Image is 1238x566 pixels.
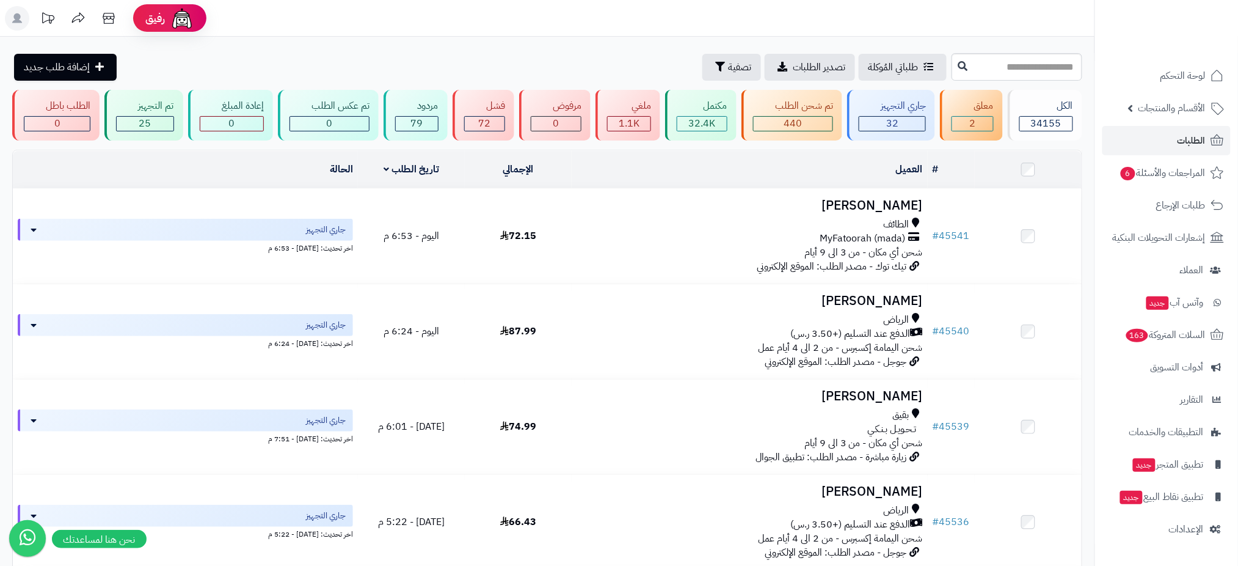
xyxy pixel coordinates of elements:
[893,408,909,422] span: بقيق
[728,60,751,75] span: تصفية
[1169,521,1204,538] span: الإعدادات
[1146,296,1169,310] span: جديد
[663,90,738,141] a: مكتمل 32.4K
[1120,491,1143,504] span: جديد
[200,99,264,113] div: إعادة المبلغ
[765,54,855,81] a: تصدير الطلبات
[500,515,536,529] span: 66.43
[577,485,923,499] h3: [PERSON_NAME]
[10,90,102,141] a: الطلب باطل 0
[1180,262,1204,279] span: العملاء
[608,117,650,131] div: 1121
[378,515,445,529] span: [DATE] - 5:22 م
[228,116,235,131] span: 0
[1031,116,1061,131] span: 34155
[396,117,437,131] div: 79
[970,116,976,131] span: 2
[933,324,970,339] a: #45540
[1102,353,1231,382] a: أدوات التسويق
[952,117,992,131] div: 2
[306,414,346,427] span: جاري التجهيز
[577,294,923,308] h3: [PERSON_NAME]
[24,117,90,131] div: 0
[859,117,925,131] div: 32
[1156,197,1206,214] span: طلبات الإرجاع
[577,389,923,403] h3: [PERSON_NAME]
[1120,164,1206,182] span: المراجعات والأسئلة
[1102,288,1231,317] a: وآتس آبجديد
[1125,326,1206,344] span: السلات المتروكة
[517,90,593,141] a: مرفوض 0
[18,336,353,349] div: اخر تحديث: [DATE] - 6:24 م
[765,545,907,560] span: جوجل - مصدر الطلب: الموقع الإلكتروني
[607,99,651,113] div: ملغي
[1005,90,1085,141] a: الكل34155
[384,162,440,177] a: تاريخ الطلب
[859,54,947,81] a: طلباتي المُوكلة
[395,99,438,113] div: مردود
[952,99,993,113] div: معلق
[306,224,346,236] span: جاري التجهيز
[14,54,117,81] a: إضافة طلب جديد
[116,99,173,113] div: تم التجهيز
[1102,223,1231,252] a: إشعارات التحويلات البنكية
[306,510,346,522] span: جاري التجهيز
[859,99,926,113] div: جاري التجهيز
[868,422,917,436] span: تـحـويـل بـنـكـي
[378,419,445,434] span: [DATE] - 6:01 م
[117,117,173,131] div: 25
[381,90,450,141] a: مردود 79
[1102,417,1231,447] a: التطبيقات والخدمات
[757,259,907,274] span: تيك توك - مصدر الطلب: الموقع الإلكتروني
[1160,67,1206,84] span: لوحة التحكم
[1138,100,1206,117] span: الأقسام والمنتجات
[500,419,536,434] span: 74.99
[32,6,63,34] a: تحديثات المنصة
[1119,488,1204,505] span: تطبيق نقاط البيع
[24,99,90,113] div: الطلب باطل
[170,6,194,31] img: ai-face.png
[384,229,439,243] span: اليوم - 6:53 م
[868,60,919,75] span: طلباتي المُوكلة
[689,116,716,131] span: 32.4K
[410,116,423,131] span: 79
[1102,385,1231,414] a: التقارير
[1102,255,1231,285] a: العملاء
[593,90,663,141] a: ملغي 1.1K
[1102,482,1231,512] a: تطبيق نقاط البيعجديد
[327,116,333,131] span: 0
[1181,391,1204,408] span: التقارير
[18,527,353,540] div: اخر تحديث: [DATE] - 5:22 م
[677,117,726,131] div: 32384
[933,229,970,243] a: #45541
[500,324,536,339] span: 87.99
[102,90,185,141] a: تم التجهيز 25
[503,162,534,177] a: الإجمالي
[275,90,381,141] a: تم عكس الطلب 0
[18,241,353,254] div: اخر تحديث: [DATE] - 6:53 م
[804,436,923,450] span: شحن أي مكان - من 3 الى 9 أيام
[531,117,581,131] div: 0
[145,11,165,26] span: رفيق
[739,90,845,141] a: تم شحن الطلب 440
[896,162,923,177] a: العميل
[765,355,907,369] span: جوجل - مصدر الطلب: الموقع الإلكتروني
[289,99,370,113] div: تم عكس الطلب
[478,116,490,131] span: 72
[1102,191,1231,220] a: طلبات الإرجاع
[884,218,909,232] span: الطائف
[933,324,939,339] span: #
[1102,450,1231,479] a: تطبيق المتجرجديد
[933,229,939,243] span: #
[1102,515,1231,544] a: الإعدادات
[306,319,346,331] span: جاري التجهيز
[677,99,727,113] div: مكتمل
[845,90,938,141] a: جاري التجهيز 32
[1102,126,1231,155] a: الطلبات
[756,450,907,465] span: زيارة مباشرة - مصدر الطلب: تطبيق الجوال
[1133,458,1156,472] span: جديد
[790,518,911,532] span: الدفع عند التسليم (+3.50 ر.س)
[1019,99,1073,113] div: الكل
[938,90,1005,141] a: معلق 2
[531,99,581,113] div: مرفوض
